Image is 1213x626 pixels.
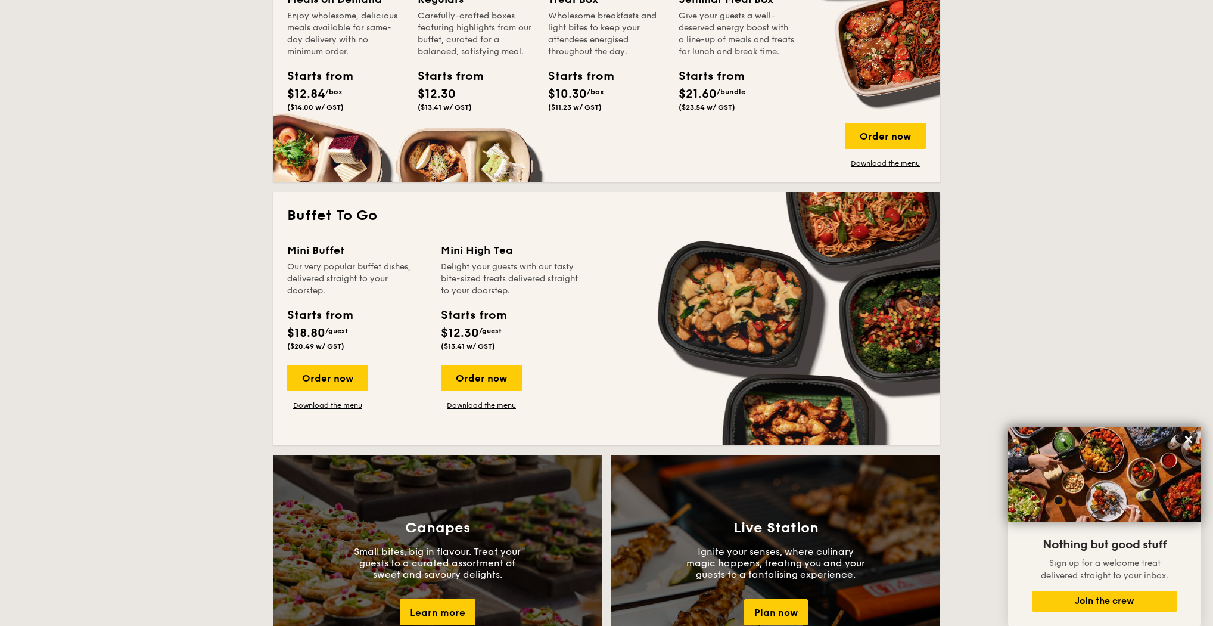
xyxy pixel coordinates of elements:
img: DSC07876-Edit02-Large.jpeg [1008,427,1201,522]
span: Nothing but good stuff [1043,538,1167,552]
span: ($13.41 w/ GST) [441,342,495,351]
div: Carefully-crafted boxes featuring highlights from our buffet, curated for a balanced, satisfying ... [418,10,534,58]
span: $21.60 [679,87,717,101]
div: Starts from [287,306,352,324]
span: $10.30 [548,87,587,101]
span: $18.80 [287,326,325,340]
span: /guest [325,327,348,335]
div: Order now [845,123,926,149]
a: Download the menu [287,401,368,410]
a: Download the menu [845,159,926,168]
div: Mini High Tea [441,242,580,259]
span: Sign up for a welcome treat delivered straight to your inbox. [1041,558,1168,581]
div: Order now [441,365,522,391]
span: ($23.54 w/ GST) [679,103,735,111]
div: Mini Buffet [287,242,427,259]
span: /box [587,88,604,96]
div: Starts from [441,306,506,324]
span: /box [325,88,343,96]
h2: Buffet To Go [287,206,926,225]
div: Our very popular buffet dishes, delivered straight to your doorstep. [287,261,427,297]
span: /bundle [717,88,745,96]
button: Join the crew [1032,591,1177,612]
button: Close [1179,430,1198,449]
div: Plan now [744,599,808,625]
span: $12.30 [441,326,479,340]
span: ($11.23 w/ GST) [548,103,602,111]
div: Learn more [400,599,475,625]
div: Starts from [418,67,471,85]
span: /guest [479,327,502,335]
span: ($13.41 w/ GST) [418,103,472,111]
div: Delight your guests with our tasty bite-sized treats delivered straight to your doorstep. [441,261,580,297]
span: $12.84 [287,87,325,101]
div: Starts from [548,67,602,85]
p: Small bites, big in flavour. Treat your guests to a curated assortment of sweet and savoury delig... [348,546,527,580]
div: Starts from [287,67,341,85]
div: Order now [287,365,368,391]
span: $12.30 [418,87,456,101]
a: Download the menu [441,401,522,410]
span: ($20.49 w/ GST) [287,342,344,351]
div: Give your guests a well-deserved energy boost with a line-up of meals and treats for lunch and br... [679,10,795,58]
span: ($14.00 w/ GST) [287,103,344,111]
div: Starts from [679,67,732,85]
p: Ignite your senses, where culinary magic happens, treating you and your guests to a tantalising e... [686,546,865,580]
h3: Canapes [405,520,470,537]
div: Wholesome breakfasts and light bites to keep your attendees energised throughout the day. [548,10,664,58]
h3: Live Station [733,520,819,537]
div: Enjoy wholesome, delicious meals available for same-day delivery with no minimum order. [287,10,403,58]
